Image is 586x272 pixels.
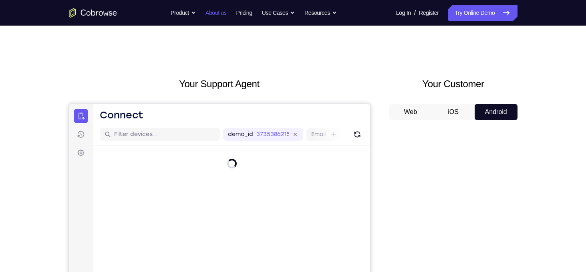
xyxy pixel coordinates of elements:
button: 6-digit code [139,241,187,257]
a: Register [419,5,439,21]
span: / [414,8,416,18]
a: About us [205,5,226,21]
button: Web [389,104,432,120]
a: Try Online Demo [448,5,517,21]
a: Log In [396,5,411,21]
h2: Your Support Agent [69,77,370,91]
h2: Your Customer [389,77,518,91]
button: Android [475,104,518,120]
button: Product [171,5,196,21]
button: iOS [432,104,475,120]
button: Use Cases [262,5,295,21]
a: Pricing [236,5,252,21]
button: Resources [304,5,337,21]
a: Go to the home page [69,8,117,18]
